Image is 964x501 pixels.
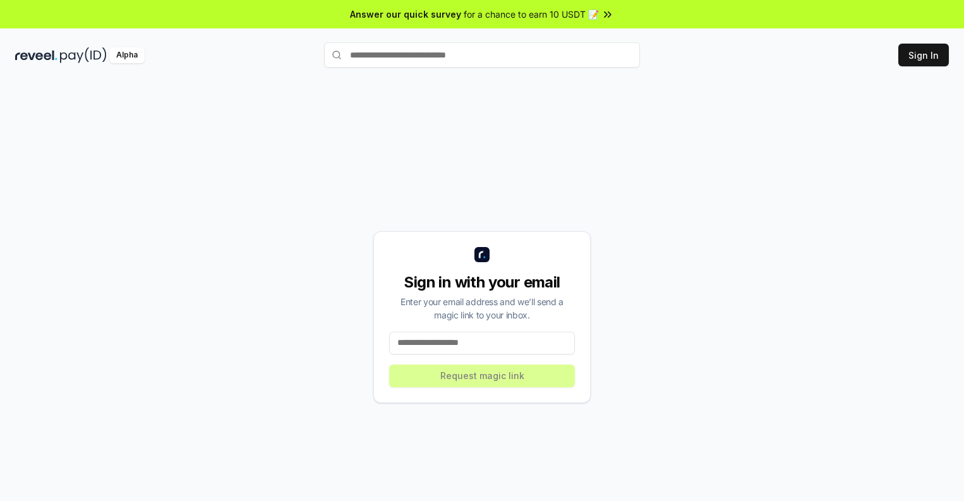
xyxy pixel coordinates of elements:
[350,8,461,21] span: Answer our quick survey
[109,47,145,63] div: Alpha
[474,247,490,262] img: logo_small
[60,47,107,63] img: pay_id
[389,272,575,293] div: Sign in with your email
[15,47,57,63] img: reveel_dark
[898,44,949,66] button: Sign In
[389,295,575,322] div: Enter your email address and we’ll send a magic link to your inbox.
[464,8,599,21] span: for a chance to earn 10 USDT 📝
